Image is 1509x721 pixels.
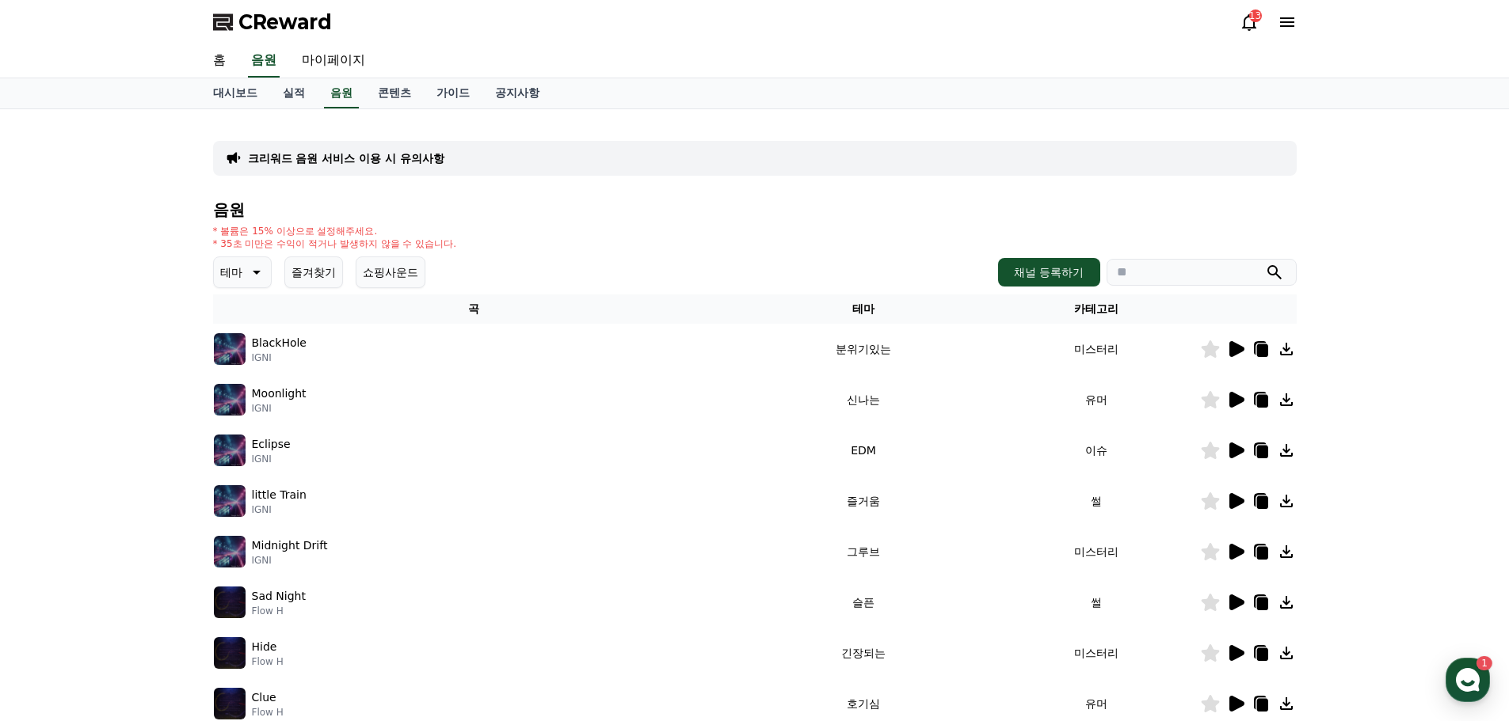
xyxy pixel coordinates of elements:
[252,335,307,351] p: BlackHole
[365,78,424,108] a: 콘텐츠
[5,502,105,541] a: 홈
[993,577,1200,628] td: 썰
[1240,13,1259,32] a: 13
[245,526,264,538] span: 설정
[993,324,1200,374] td: 미스터리
[252,639,277,655] p: Hide
[993,476,1200,526] td: 썰
[734,374,992,425] td: 신나는
[145,526,164,539] span: 대화
[252,588,306,605] p: Sad Night
[993,374,1200,425] td: 유머
[161,501,166,514] span: 1
[289,44,378,78] a: 마이페이지
[734,577,992,628] td: 슬픈
[993,294,1200,324] th: 카테고리
[248,150,444,166] a: 크리워드 음원 서비스 이용 시 유의사항
[213,237,457,250] p: * 35초 미만은 수익이 적거나 발생하지 않을 수 있습니다.
[734,628,992,678] td: 긴장되는
[214,333,246,365] img: music
[1249,9,1262,22] div: 13
[993,526,1200,577] td: 미스터리
[50,526,59,538] span: 홈
[734,294,992,324] th: 테마
[213,225,457,237] p: * 볼륨은 15% 이상으로 설정해주세요.
[238,9,332,35] span: CReward
[998,258,1099,287] button: 채널 등록하기
[204,502,304,541] a: 설정
[734,425,992,476] td: EDM
[252,689,276,706] p: Clue
[213,294,735,324] th: 곡
[424,78,482,108] a: 가이드
[356,256,425,288] button: 쇼핑사운드
[252,436,291,453] p: Eclipse
[482,78,552,108] a: 공지사항
[214,536,246,567] img: music
[214,384,246,416] img: music
[105,502,204,541] a: 1대화
[214,688,246,719] img: music
[252,351,307,364] p: IGNI
[734,324,992,374] td: 분위기있는
[252,554,328,567] p: IGNI
[252,385,307,402] p: Moonlight
[213,256,272,288] button: 테마
[734,476,992,526] td: 즐거움
[252,655,284,668] p: Flow H
[252,453,291,465] p: IGNI
[200,78,270,108] a: 대시보드
[214,485,246,517] img: music
[220,261,242,283] p: 테마
[324,78,359,108] a: 음원
[734,526,992,577] td: 그루브
[993,628,1200,678] td: 미스터리
[213,201,1297,218] h4: 음원
[214,637,246,669] img: music
[252,503,307,516] p: IGNI
[284,256,343,288] button: 즐겨찾기
[252,605,306,617] p: Flow H
[213,9,332,35] a: CReward
[252,487,307,503] p: little Train
[270,78,318,108] a: 실적
[200,44,238,78] a: 홈
[214,586,246,618] img: music
[993,425,1200,476] td: 이슈
[248,44,280,78] a: 음원
[214,434,246,466] img: music
[252,402,307,415] p: IGNI
[252,706,284,719] p: Flow H
[252,537,328,554] p: Midnight Drift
